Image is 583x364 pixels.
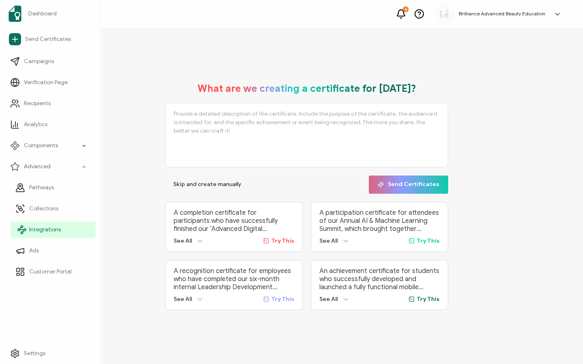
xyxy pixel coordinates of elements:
span: Try This [417,237,440,244]
h5: Brilliance Advanced Beauty Education [459,11,545,17]
p: An achievement certificate for students who successfully developed and launched a fully functiona... [319,267,440,291]
a: Campaigns [5,53,96,70]
a: Dashboard [5,2,96,25]
p: A recognition certificate for employees who have completed our six-month internal Leadership Deve... [174,267,294,291]
img: a2bf8c6c-3aba-43b4-8354-ecfc29676cf6.jpg [438,9,451,19]
img: sertifier-logomark-colored.svg [9,6,21,22]
span: Analytics [24,121,47,129]
span: Settings [24,349,45,358]
a: Collections [11,201,96,217]
iframe: Chat Widget [543,325,583,364]
span: Send Certificates [378,182,439,188]
a: Integrations [11,222,96,238]
div: 8 [403,6,409,12]
span: Try This [271,296,294,303]
span: Try This [417,296,440,303]
h1: What are we creating a certificate for [DATE]? [198,83,416,95]
a: Settings [5,345,96,362]
p: A completion certificate for participants who have successfully finished our ‘Advanced Digital Ma... [174,209,294,233]
span: Customer Portal [29,268,72,276]
a: Verification Page [5,74,96,91]
span: Campaigns [24,57,54,66]
span: Integrations [29,226,61,234]
span: See All [319,296,338,303]
span: Recipients [24,99,51,108]
a: Pathways [11,180,96,196]
p: A participation certificate for attendees of our Annual AI & Machine Learning Summit, which broug... [319,209,440,233]
span: Pathways [29,184,54,192]
span: See All [319,237,338,244]
span: Components [24,142,58,150]
a: Recipients [5,95,96,112]
a: Customer Portal [11,264,96,280]
a: Analytics [5,116,96,133]
span: Try This [271,237,294,244]
button: Skip and create manually [165,176,249,194]
a: Send Certificates [5,30,96,49]
span: See All [174,296,192,303]
span: Dashboard [28,10,57,18]
span: Verification Page [24,78,68,87]
a: Ads [11,243,96,259]
span: Send Certificates [25,35,71,43]
button: Send Certificates [369,176,448,194]
span: Skip and create manually [173,182,241,187]
span: See All [174,237,192,244]
span: Collections [29,205,58,213]
span: Ads [29,247,39,255]
span: Advanced [24,163,51,171]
